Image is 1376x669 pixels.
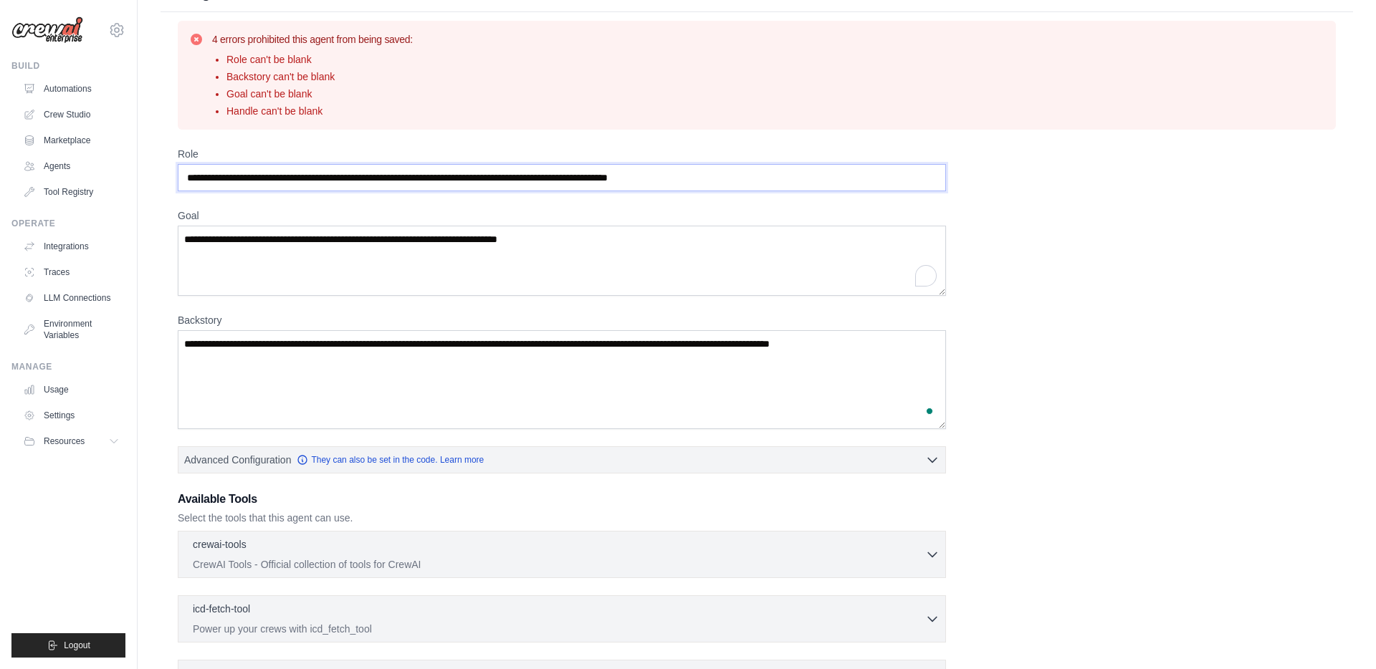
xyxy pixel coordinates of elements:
a: Traces [17,261,125,284]
button: Advanced Configuration They can also be set in the code. Learn more [178,447,945,473]
p: CrewAI Tools - Official collection of tools for CrewAI [193,557,925,572]
a: Environment Variables [17,312,125,347]
span: Resources [44,435,85,447]
li: Goal can't be blank [226,87,413,101]
div: Operate [11,218,125,229]
button: Resources [17,430,125,453]
label: Role [178,147,946,161]
a: LLM Connections [17,287,125,309]
li: Handle can't be blank [226,104,413,118]
p: icd-fetch-tool [193,602,250,616]
p: Select the tools that this agent can use. [178,511,946,525]
a: Usage [17,378,125,401]
button: Logout [11,633,125,658]
div: Manage [11,361,125,372]
a: Agents [17,155,125,178]
li: Backstory can't be blank [226,69,413,84]
a: Marketplace [17,129,125,152]
span: Logout [64,640,90,651]
label: Backstory [178,313,946,327]
textarea: To enrich screen reader interactions, please activate Accessibility in Grammarly extension settings [178,330,946,429]
a: Crew Studio [17,103,125,126]
p: crewai-tools [193,537,247,552]
span: Advanced Configuration [184,453,291,467]
p: Power up your crews with icd_fetch_tool [193,622,925,636]
a: Settings [17,404,125,427]
a: Tool Registry [17,181,125,203]
a: They can also be set in the code. Learn more [297,454,484,466]
textarea: To enrich screen reader interactions, please activate Accessibility in Grammarly extension settings [178,226,946,296]
div: Build [11,60,125,72]
a: Integrations [17,235,125,258]
img: Logo [11,16,83,44]
label: Goal [178,208,946,223]
li: Role can't be blank [226,52,413,67]
button: crewai-tools CrewAI Tools - Official collection of tools for CrewAI [184,537,940,572]
h3: Available Tools [178,491,946,508]
h3: 4 errors prohibited this agent from being saved: [212,32,413,47]
a: Automations [17,77,125,100]
button: icd-fetch-tool Power up your crews with icd_fetch_tool [184,602,940,636]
